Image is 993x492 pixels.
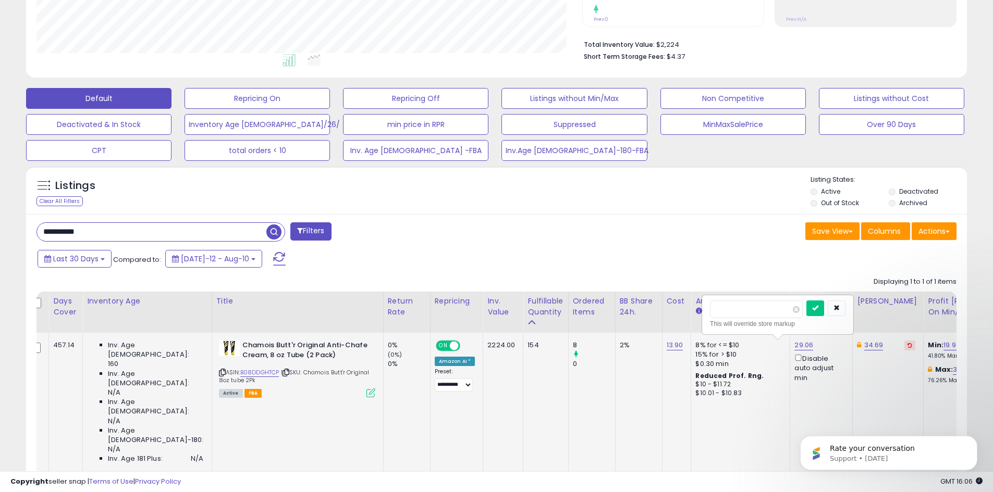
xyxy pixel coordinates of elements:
div: 0% [388,359,430,369]
span: Inv. Age [DEMOGRAPHIC_DATA]: [108,397,203,416]
div: $10.01 - $10.83 [695,389,782,398]
span: All listings currently available for purchase on Amazon [219,389,243,398]
button: Listings without Min/Max [501,88,647,109]
b: Reduced Prof. Rng. [695,371,764,380]
span: $4.37 [667,52,685,61]
div: 0 [573,359,615,369]
button: MinMaxSalePrice [660,114,806,135]
div: 2224.00 [487,340,515,350]
span: Columns [868,226,901,236]
div: Disable auto adjust min [794,352,844,383]
div: Repricing [435,296,479,307]
button: Default [26,88,171,109]
small: (0%) [388,350,402,359]
li: $2,224 [584,37,949,50]
div: Days Cover [53,296,78,318]
a: 34.69 [864,340,884,350]
button: Last 30 Days [38,250,112,268]
img: 41sV-y9uIYL._SL40_.jpg [219,340,240,356]
div: 457.14 [53,340,75,350]
a: B08DDGHTCP [240,368,279,377]
div: Clear All Filters [36,196,83,206]
span: | SKU: Chamois Butt'r Original 8oz tube 2Pk [219,368,370,384]
span: [DATE]-12 - Aug-10 [181,254,249,264]
small: Prev: 0 [594,16,608,22]
div: Inventory Age [87,296,207,307]
button: total orders < 10 [185,140,330,161]
button: Inv. Age [DEMOGRAPHIC_DATA] -FBA [343,140,488,161]
span: Inv. Age [DEMOGRAPHIC_DATA]-180: [108,426,203,445]
span: N/A [108,417,120,426]
span: ON [437,342,450,350]
div: BB Share 24h. [620,296,658,318]
button: Repricing Off [343,88,488,109]
div: Amazon Fees [695,296,786,307]
b: Total Inventory Value: [584,40,655,49]
div: seller snap | | [10,477,181,487]
button: Inv.Age [DEMOGRAPHIC_DATA]-180-FBA [501,140,647,161]
a: Privacy Policy [135,476,181,486]
a: 29.06 [794,340,813,350]
span: Inv. Age 181 Plus: [108,454,163,463]
button: Save View [805,222,860,240]
h5: Listings [55,179,95,193]
span: OFF [458,342,475,350]
div: Cost [667,296,687,307]
strong: Copyright [10,476,48,486]
button: Listings without Cost [819,88,964,109]
div: 0% [388,340,430,350]
div: Return Rate [388,296,426,318]
button: Columns [861,222,910,240]
button: Filters [290,222,331,241]
div: Displaying 1 to 1 of 1 items [874,277,957,287]
label: Active [821,187,840,196]
label: Out of Stock [821,198,859,207]
button: Deactivated & In Stock [26,114,171,135]
button: Over 90 Days [819,114,964,135]
div: 15% for > $10 [695,350,782,359]
div: Inv. value [487,296,519,318]
button: [DATE]-12 - Aug-10 [165,250,262,268]
button: Inventory Age [DEMOGRAPHIC_DATA]/26/ [185,114,330,135]
div: $0.30 min [695,359,782,369]
a: 19.99 [943,340,960,350]
span: Compared to: [113,255,161,264]
span: Inv. Age [DEMOGRAPHIC_DATA]: [108,340,203,359]
div: Ordered Items [573,296,611,318]
button: Repricing On [185,88,330,109]
b: Short Term Storage Fees: [584,52,665,61]
span: 160 [108,359,118,369]
div: Preset: [435,368,475,392]
small: Prev: N/A [786,16,806,22]
b: Chamois Butt'r Original Anti-Chafe Cream, 8 oz Tube (2 Pack) [242,340,369,362]
iframe: Intercom notifications message [784,414,993,487]
span: Inv. Age [DEMOGRAPHIC_DATA]: [108,369,203,388]
span: N/A [191,454,203,463]
label: Archived [899,198,927,207]
a: 30.56 [953,364,972,375]
div: Amazon AI * [435,357,475,366]
div: 8 [573,340,615,350]
div: This will override store markup [710,319,845,329]
b: Min: [928,340,943,350]
a: Terms of Use [89,476,133,486]
a: 13.90 [667,340,683,350]
div: [PERSON_NAME] [857,296,919,307]
label: Deactivated [899,187,938,196]
small: Amazon Fees. [695,307,702,316]
span: N/A [108,388,120,397]
div: $10 - $11.72 [695,380,782,389]
button: CPT [26,140,171,161]
div: 2% [620,340,654,350]
div: ASIN: [219,340,375,396]
button: Suppressed [501,114,647,135]
div: Fulfillable Quantity [528,296,563,318]
button: Non Competitive [660,88,806,109]
div: Title [216,296,379,307]
span: N/A [108,445,120,454]
p: Listing States: [811,175,967,185]
span: FBA [244,389,262,398]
